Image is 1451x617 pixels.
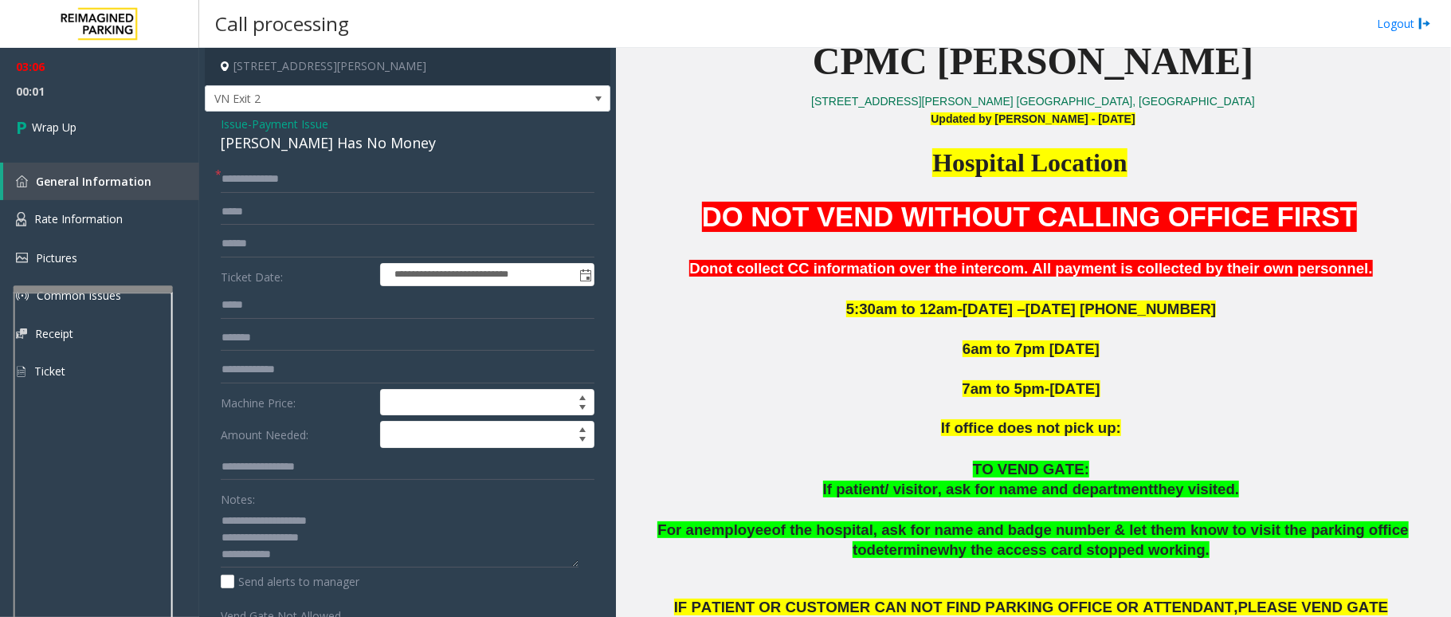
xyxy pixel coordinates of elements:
span: Pictures [36,250,77,265]
span: 7am to 5pm-[DATE] [963,380,1100,397]
h4: [STREET_ADDRESS][PERSON_NAME] [205,48,610,85]
span: 5:30am to 12am-[DATE] –[DATE] [PHONE_NUMBER] [846,301,1216,317]
span: Payment Issue [252,116,328,132]
label: Send alerts to manager [221,573,359,590]
span: they visited. [1153,481,1239,497]
a: [STREET_ADDRESS][PERSON_NAME] [GEOGRAPHIC_DATA], [GEOGRAPHIC_DATA] [811,95,1255,108]
span: IF PATIENT OR CUSTOMER CAN NOT FIND PARKING OFFICE OR ATTENDANT, [674,599,1238,615]
div: [PERSON_NAME] Has No Money [221,132,594,154]
span: Decrease value [571,403,594,415]
span: hospital, ask for name and badge number & let them know to visit the parking office to [817,521,1409,558]
span: Increase value [571,422,594,434]
span: TO VEND GATE: [973,461,1089,477]
span: Rate Information [34,211,123,226]
span: Toggle popup [576,264,594,286]
b: Donot collect CC information over the intercom. All payment is collected by their own personnel. [689,260,1372,277]
label: Machine Price: [217,389,376,416]
a: Logout [1377,15,1431,32]
label: Notes: [221,485,255,508]
span: Issue [221,116,248,132]
span: Updated by [PERSON_NAME] - [DATE] [931,112,1135,125]
span: - [248,116,328,132]
span: For an [657,521,703,538]
span: DO NOT VEND WITHOUT CALLING OFFICE FIRST [702,202,1357,232]
span: General Information [36,174,151,189]
span: de [867,541,884,558]
img: 'icon' [16,175,28,187]
span: termine [884,541,938,558]
span: employee [704,521,772,538]
span: If patient/ visitor, ask for name and department [823,481,1154,497]
span: VN Exit 2 [206,86,529,112]
span: Decrease value [571,434,594,447]
span: hy the access card stopped working. [949,541,1210,558]
img: 'icon' [16,212,26,226]
a: General Information [3,163,199,200]
span: w [938,541,950,558]
span: CPMC [PERSON_NAME] [813,40,1253,82]
span: 6am to 7pm [DATE] [963,340,1100,357]
span: PLEASE VEND GATE [1238,599,1389,615]
img: logout [1418,15,1431,32]
label: Amount Needed: [217,421,376,448]
span: Increase value [571,390,594,403]
img: 'icon' [16,253,28,263]
span: of the [772,521,813,538]
span: Hospital Location [932,148,1127,177]
span: Wrap Up [32,119,76,136]
label: Ticket Date: [217,263,376,287]
h3: Call processing [207,4,357,43]
span: If office does not pick up: [941,419,1121,436]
